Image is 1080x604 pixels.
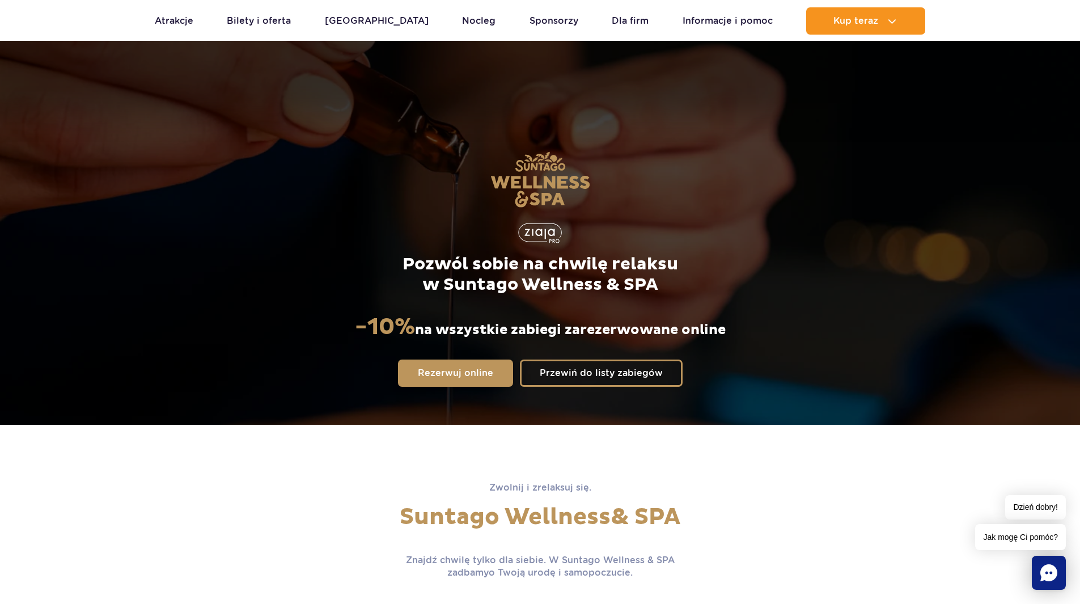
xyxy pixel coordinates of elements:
[833,16,878,26] span: Kup teraz
[806,7,925,35] button: Kup teraz
[975,524,1066,550] span: Jak mogę Ci pomóc?
[1032,556,1066,590] div: Chat
[520,360,683,387] a: Przewiń do listy zabiegów
[418,369,493,378] span: Rezerwuj online
[379,554,702,579] p: Znajdź chwilę tylko dla siebie. W Suntago Wellness & SPA zadbamy o Twoją urodę i samopoczucie.
[612,7,649,35] a: Dla firm
[490,151,590,208] img: Suntago Wellness & SPA
[683,7,773,35] a: Informacje i pomoc
[1005,495,1066,519] span: Dzień dobry!
[462,7,495,35] a: Nocleg
[325,7,429,35] a: [GEOGRAPHIC_DATA]
[398,360,513,387] a: Rezerwuj online
[489,482,591,493] span: Zwolnij i zrelaksuj się.
[355,313,726,341] p: na wszystkie zabiegi zarezerwowane online
[540,369,663,378] span: Przewiń do listy zabiegów
[155,7,193,35] a: Atrakcje
[530,7,578,35] a: Sponsorzy
[354,254,726,295] p: Pozwól sobie na chwilę relaksu w Suntago Wellness & SPA
[400,503,680,531] span: Suntago Wellness & SPA
[355,313,415,341] strong: -10%
[227,7,291,35] a: Bilety i oferta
